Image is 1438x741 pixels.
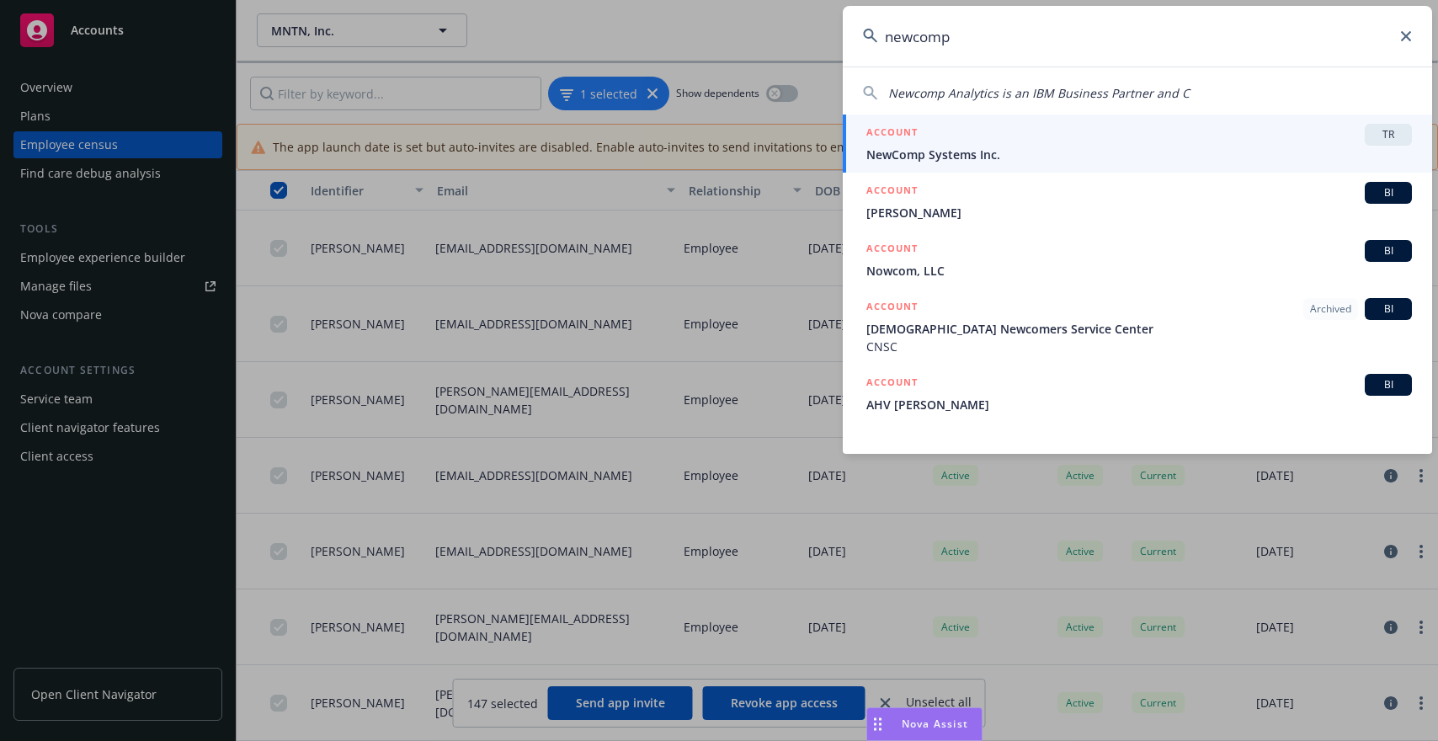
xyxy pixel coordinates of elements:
h5: ACCOUNT [866,298,918,318]
span: Nova Assist [902,717,968,731]
span: Archived [1310,301,1351,317]
h5: ACCOUNT [866,240,918,260]
span: Newcomp Analytics is an IBM Business Partner and C [888,85,1190,101]
button: Nova Assist [866,707,983,741]
span: BI [1371,301,1405,317]
span: BI [1371,243,1405,259]
a: ACCOUNTTRNewComp Systems Inc. [843,115,1432,173]
div: Drag to move [867,708,888,740]
span: CNSC [866,338,1412,355]
span: [PERSON_NAME] [866,204,1412,221]
a: ACCOUNTBIAHV [PERSON_NAME] [843,365,1432,423]
h5: ACCOUNT [866,124,918,144]
span: BI [1371,377,1405,392]
span: AHV [PERSON_NAME] [866,396,1412,413]
span: BI [1371,185,1405,200]
h5: ACCOUNT [866,182,918,202]
input: Search... [843,6,1432,67]
span: TR [1371,127,1405,142]
a: ACCOUNTArchivedBI[DEMOGRAPHIC_DATA] Newcomers Service CenterCNSC [843,289,1432,365]
span: NewComp Systems Inc. [866,146,1412,163]
span: Nowcom, LLC [866,262,1412,280]
a: ACCOUNTBINowcom, LLC [843,231,1432,289]
a: ACCOUNTBI[PERSON_NAME] [843,173,1432,231]
h5: ACCOUNT [866,374,918,394]
span: [DEMOGRAPHIC_DATA] Newcomers Service Center [866,320,1412,338]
